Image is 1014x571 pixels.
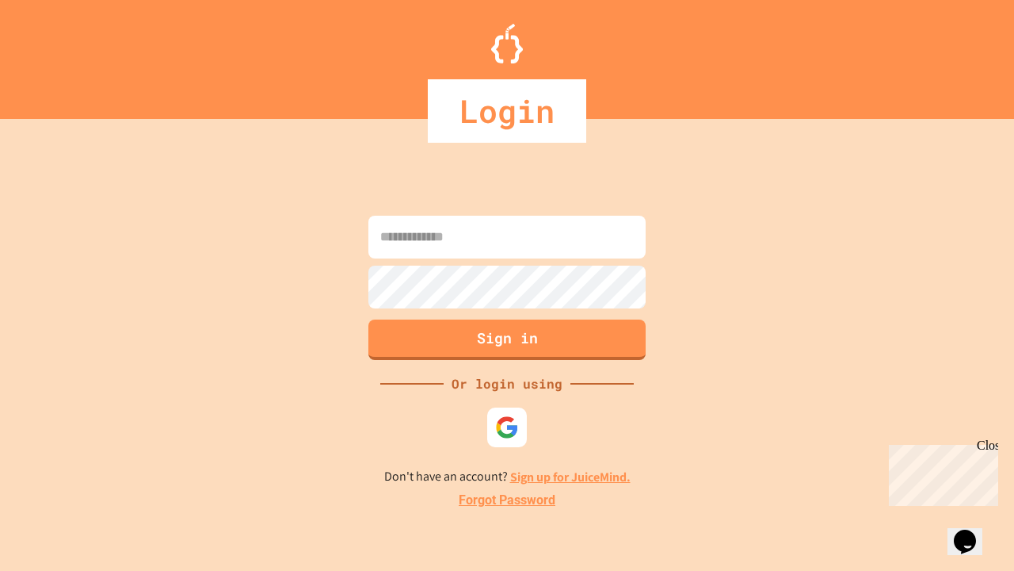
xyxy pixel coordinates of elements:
a: Forgot Password [459,491,555,510]
img: google-icon.svg [495,416,519,439]
div: Or login using [444,374,570,393]
div: Login [428,79,586,143]
iframe: chat widget [882,439,998,506]
button: Sign in [368,320,646,360]
img: Logo.svg [491,24,523,63]
div: Chat with us now!Close [6,6,109,101]
iframe: chat widget [947,508,998,555]
a: Sign up for JuiceMind. [510,469,631,485]
p: Don't have an account? [384,467,631,487]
